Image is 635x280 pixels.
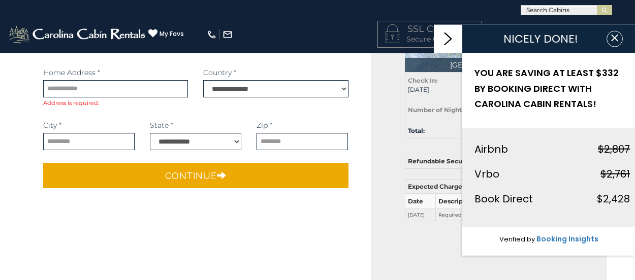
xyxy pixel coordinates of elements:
[408,85,481,94] span: [DATE]
[257,120,272,130] label: Zip *
[474,65,630,112] h2: YOU ARE SAVING AT LEAST $332 BY BOOKING DIRECT WITH CAROLINA CABIN RENTALS!
[405,58,573,72] p: [GEOGRAPHIC_DATA]
[600,166,630,181] strike: $2,761
[148,29,184,39] a: My Favs
[43,67,100,78] label: Home Address *
[386,24,474,34] h4: SSL Certified
[536,233,598,243] a: Booking Insights
[405,180,573,194] th: Expected Charges
[474,191,533,205] span: Book Direct
[597,190,630,207] div: $2,428
[408,106,466,114] strong: Number of Nights:
[474,33,607,45] h1: NICELY DONE!
[43,120,61,130] label: City *
[160,29,184,39] span: My Favs
[474,165,499,182] div: Vrbo
[435,194,534,208] th: Description
[474,140,508,157] div: Airbnb
[435,208,534,221] td: Required Payment 100.00%
[405,154,573,169] th: Refundable Security Deposits
[43,99,99,107] span: Address is required.
[223,29,233,40] img: mail-regular-white.png
[499,234,535,243] span: Verified by
[203,67,236,78] label: Country *
[150,120,173,130] label: State *
[408,127,425,134] strong: Total:
[408,77,437,84] strong: Check In:
[43,163,348,188] button: Continue
[8,24,148,45] img: White-1-2.png
[386,34,474,44] p: Secure Checkout
[386,24,399,43] img: LOCKICON1.png
[405,194,435,208] th: Date
[598,142,630,156] strike: $2,807
[207,29,217,40] img: phone-regular-white.png
[405,208,435,221] td: [DATE]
